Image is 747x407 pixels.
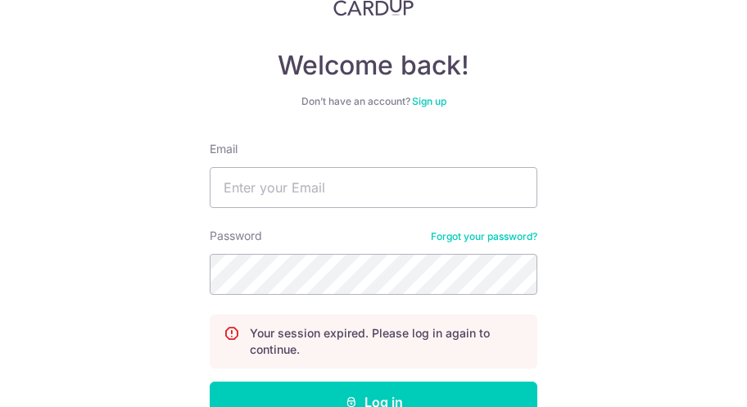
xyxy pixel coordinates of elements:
[210,141,238,157] label: Email
[210,167,537,208] input: Enter your Email
[210,228,262,244] label: Password
[431,230,537,243] a: Forgot your password?
[412,95,446,107] a: Sign up
[210,95,537,108] div: Don’t have an account?
[210,49,537,82] h4: Welcome back!
[250,325,523,358] p: Your session expired. Please log in again to continue.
